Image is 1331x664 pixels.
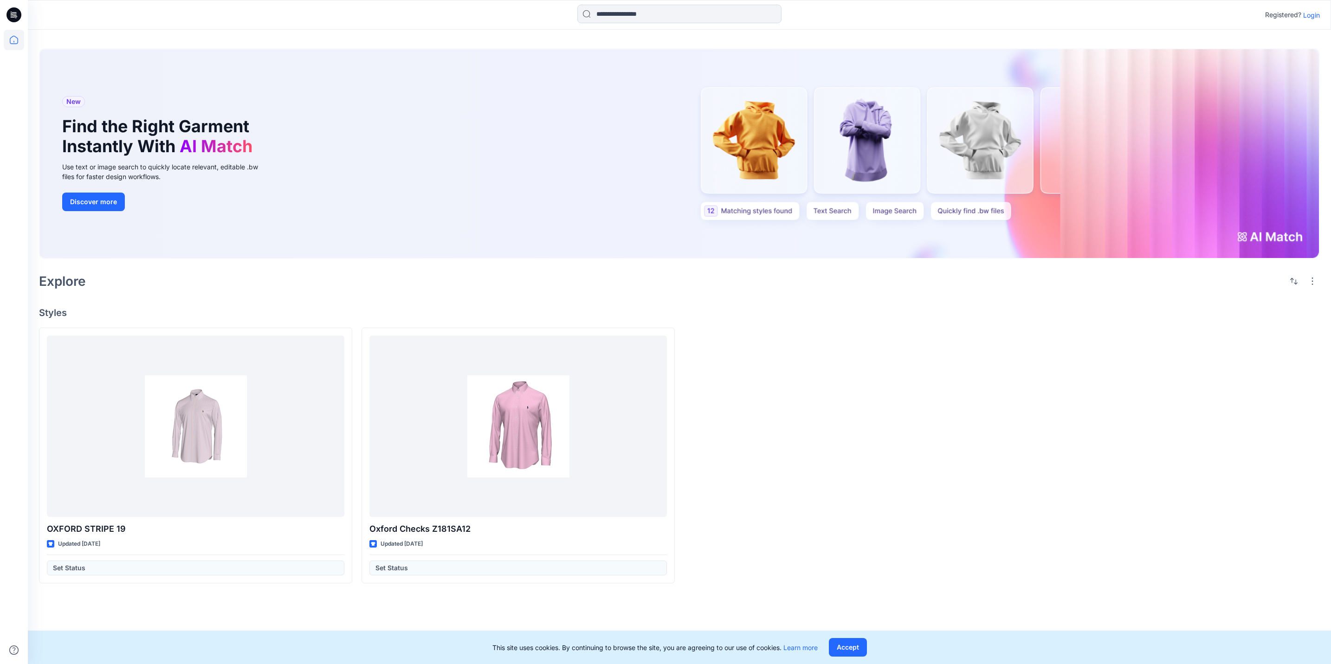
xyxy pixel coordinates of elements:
button: Accept [829,638,867,657]
a: OXFORD STRIPE 19 [47,335,344,517]
div: Use text or image search to quickly locate relevant, editable .bw files for faster design workflows. [62,162,271,181]
h2: Explore [39,274,86,289]
p: Updated [DATE] [381,539,423,549]
span: New [66,96,81,107]
h4: Styles [39,307,1320,318]
button: Discover more [62,193,125,211]
p: Login [1303,10,1320,20]
h1: Find the Right Garment Instantly With [62,116,257,156]
p: Oxford Checks Z181SA12 [369,522,667,535]
p: Registered? [1265,9,1301,20]
p: OXFORD STRIPE 19 [47,522,344,535]
a: Oxford Checks Z181SA12 [369,335,667,517]
p: Updated [DATE] [58,539,100,549]
p: This site uses cookies. By continuing to browse the site, you are agreeing to our use of cookies. [492,643,818,652]
a: Learn more [783,644,818,651]
span: AI Match [180,136,252,156]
